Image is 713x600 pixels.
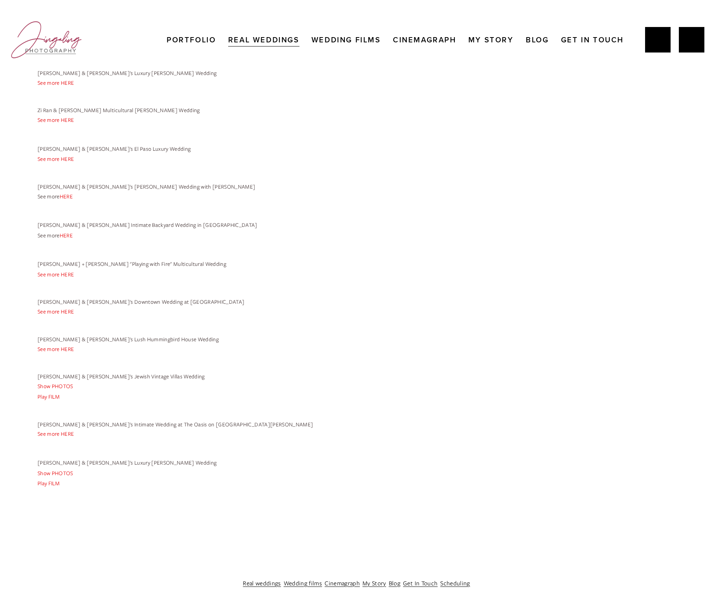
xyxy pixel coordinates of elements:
p: [PERSON_NAME] + [PERSON_NAME] "Playing with Fire" Multicultural Wedding [38,259,675,269]
a: Get In Touch [561,32,624,47]
a: Cinemagraph [393,32,456,47]
div: [PERSON_NAME] & [PERSON_NAME]'s Intimate Wedding at The Oasis on [GEOGRAPHIC_DATA][PERSON_NAME] [38,420,675,439]
a: See more HERE [38,79,74,86]
a: Get In Touch [403,577,438,589]
a: Cinemagraph [325,577,360,589]
a: Portfolio [167,32,216,47]
a: See more HERE [38,308,74,315]
a: Show PHOTOS [38,469,73,477]
a: See more HERE [38,271,74,278]
a: My Story [363,577,386,589]
p: [PERSON_NAME] & [PERSON_NAME]'s El Paso Luxury Wedding [38,144,675,154]
a: Instagram [679,27,704,52]
a: HERE [60,193,73,200]
a: HERE [60,232,73,239]
p: See more [38,230,675,241]
p: See more [38,191,675,202]
div: Zi Ran & [PERSON_NAME] Multicultural [PERSON_NAME] Wedding [38,106,675,125]
a: Play FILM [38,480,60,487]
a: Wedding films [284,577,322,589]
a: Real weddings [243,577,281,589]
a: See more HERE [38,345,74,352]
div: [PERSON_NAME] & [PERSON_NAME]'s Downtown Wedding at [GEOGRAPHIC_DATA] [38,298,675,317]
p: [PERSON_NAME] & [PERSON_NAME] Intimate Backyard Wedding in [GEOGRAPHIC_DATA] [38,220,675,230]
div: [PERSON_NAME] & [PERSON_NAME]'s Jewish Vintage Villas Wedding [38,372,675,402]
a: See more HERE [38,430,74,437]
div: [PERSON_NAME] & [PERSON_NAME]'s Lush Hummingbird House Wedding [38,335,675,354]
a: Blog [389,577,400,589]
p: [PERSON_NAME] & [PERSON_NAME]'s Luxury [PERSON_NAME] Wedding [38,457,675,468]
a: Play FILM [38,393,60,400]
div: [PERSON_NAME] & [PERSON_NAME]'s [PERSON_NAME] Wedding with [PERSON_NAME] [38,183,675,202]
a: Blog [526,32,549,47]
a: My Story [468,32,514,47]
a: Scheduling [440,577,470,589]
a: Real Weddings [228,32,299,47]
a: See more HERE [38,155,74,162]
a: Wedding Films [311,32,381,47]
a: See more HERE [38,116,74,123]
a: Jing Yang [645,27,671,52]
img: Jingaling Photography [9,18,84,62]
a: Show PHOTOS [38,382,73,390]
